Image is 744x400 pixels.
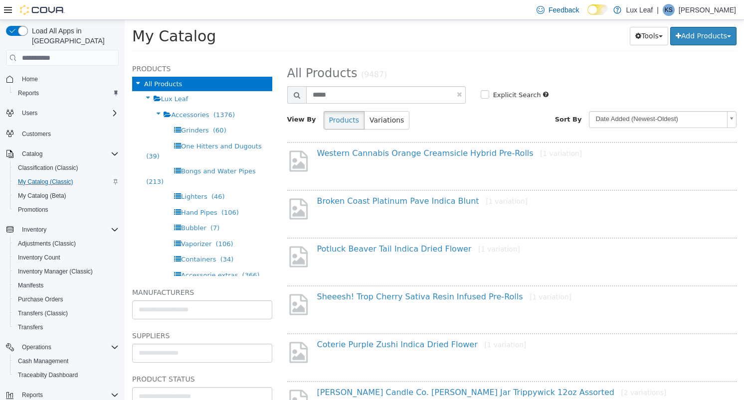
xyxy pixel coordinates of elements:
[163,272,185,297] img: missing-image.png
[18,128,55,140] a: Customers
[192,320,402,329] a: Coterie Purple Zushi Indica Dried Flower[1 variation]
[679,4,736,16] p: [PERSON_NAME]
[18,224,119,236] span: Inventory
[14,176,119,188] span: My Catalog (Classic)
[22,150,42,158] span: Catalog
[14,87,43,99] a: Reports
[430,96,457,103] span: Sort By
[56,147,131,155] span: Bongs and Water Pipes
[7,267,148,278] h5: Manufacturers
[86,204,95,212] span: (7)
[18,371,78,379] span: Traceabilty Dashboard
[22,75,38,83] span: Home
[18,178,73,186] span: My Catalog (Classic)
[18,240,76,248] span: Adjustments (Classic)
[163,177,185,201] img: missing-image.png
[14,307,72,319] a: Transfers (Classic)
[10,189,123,203] button: My Catalog (Beta)
[7,310,148,322] h5: Suppliers
[56,123,137,130] span: One Hitters and Dugouts
[10,203,123,217] button: Promotions
[10,161,123,175] button: Classification (Classic)
[465,92,598,107] span: Date Added (Newest-Oldest)
[18,341,119,353] span: Operations
[18,254,60,262] span: Inventory Count
[22,109,37,117] span: Users
[14,355,119,367] span: Cash Management
[18,192,66,200] span: My Catalog (Beta)
[14,321,47,333] a: Transfers
[36,75,64,83] span: Lux Leaf
[14,369,82,381] a: Traceabilty Dashboard
[10,292,123,306] button: Purchase Orders
[505,7,544,25] button: Tools
[14,307,119,319] span: Transfers (Classic)
[163,46,233,60] span: All Products
[405,273,447,281] small: [1 variation]
[10,278,123,292] button: Manifests
[14,204,119,216] span: Promotions
[14,162,119,174] span: Classification (Classic)
[28,26,119,46] span: Load All Apps in [GEOGRAPHIC_DATA]
[21,133,35,140] span: (39)
[10,86,123,100] button: Reports
[10,320,123,334] button: Transfers
[163,225,185,249] img: missing-image.png
[14,279,119,291] span: Manifests
[163,129,185,153] img: missing-image.png
[2,106,123,120] button: Users
[88,107,102,114] span: (60)
[18,89,39,97] span: Reports
[663,4,675,16] div: Kale Seelen
[14,321,119,333] span: Transfers
[10,368,123,382] button: Traceabilty Dashboard
[18,73,42,85] a: Home
[18,323,43,331] span: Transfers
[96,236,109,243] span: (34)
[56,189,93,196] span: Hand Pipes
[97,189,114,196] span: (106)
[56,220,87,228] span: Vaporizer
[56,204,82,212] span: Bubbler
[7,43,148,55] h5: Products
[10,306,123,320] button: Transfers (Classic)
[163,368,185,393] img: missing-image.png
[18,127,119,139] span: Customers
[14,293,119,305] span: Purchase Orders
[626,4,653,16] p: Lux Leaf
[46,91,84,99] span: Accessories
[20,5,65,15] img: Cova
[366,70,416,80] label: Explicit Search
[665,4,673,16] span: KS
[415,130,457,137] small: [1 variation]
[2,126,123,140] button: Customers
[7,353,148,365] h5: Product Status
[22,391,43,399] span: Reports
[163,320,185,345] img: missing-image.png
[354,225,395,233] small: [1 variation]
[14,238,80,250] a: Adjustments (Classic)
[18,107,41,119] button: Users
[10,175,123,189] button: My Catalog (Classic)
[56,107,84,114] span: Grinders
[18,341,55,353] button: Operations
[14,204,52,216] a: Promotions
[192,176,403,186] a: Broken Coast Platinum Pave Indica Blunt[1 variation]
[464,91,612,108] a: Date Added (Newest-Oldest)
[14,190,119,202] span: My Catalog (Beta)
[14,266,97,277] a: Inventory Manager (Classic)
[361,177,403,185] small: [1 variation]
[497,369,542,377] small: [2 variations]
[14,176,77,188] a: My Catalog (Classic)
[56,236,91,243] span: Containers
[192,368,542,377] a: [PERSON_NAME] Candle Co. [PERSON_NAME] Jar Trippywick 12oz Assorted[2 variations]
[18,206,48,214] span: Promotions
[199,91,240,110] button: Products
[14,238,119,250] span: Adjustments (Classic)
[239,91,285,110] button: Variations
[18,224,50,236] button: Inventory
[360,321,401,329] small: [1 variation]
[14,369,119,381] span: Traceabilty Dashboard
[18,148,119,160] span: Catalog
